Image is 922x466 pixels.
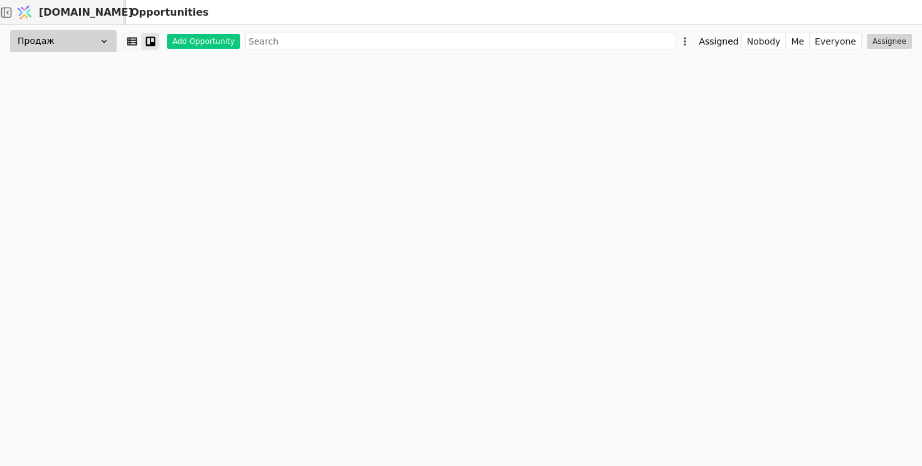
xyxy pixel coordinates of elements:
button: Add Opportunity [167,34,240,49]
a: [DOMAIN_NAME] [13,1,125,24]
div: Продаж [10,30,117,52]
button: Assignee [867,34,912,49]
input: Search [245,33,676,50]
button: Me [786,33,810,50]
button: Everyone [810,33,861,50]
img: Logo [15,1,34,24]
div: Assigned [699,33,738,50]
button: Nobody [742,33,787,50]
h2: Opportunities [125,5,209,20]
span: [DOMAIN_NAME] [39,5,133,20]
